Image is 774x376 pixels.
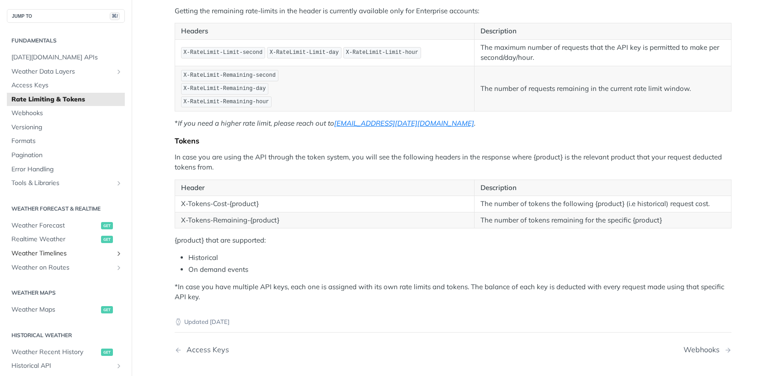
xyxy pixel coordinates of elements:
p: Description [480,26,725,37]
button: Show subpages for Weather Data Layers [115,68,123,75]
span: Weather Recent History [11,348,99,357]
button: Show subpages for Weather Timelines [115,250,123,257]
button: Show subpages for Tools & Libraries [115,180,123,187]
p: {product} that are supported: [175,235,731,246]
a: Formats [7,134,125,148]
span: Weather Maps [11,305,99,314]
span: get [101,349,113,356]
h2: Weather Maps [7,289,125,297]
div: Access Keys [182,345,229,354]
th: Description [474,180,731,196]
span: X-RateLimit-Remaining-day [183,85,266,92]
span: X-RateLimit-Limit-day [270,49,339,56]
span: X-RateLimit-Limit-second [183,49,262,56]
span: Rate Limiting & Tokens [11,95,123,104]
a: Historical APIShow subpages for Historical API [7,359,125,373]
span: Weather Data Layers [11,67,113,76]
span: Weather Timelines [11,249,113,258]
span: [DATE][DOMAIN_NAME] APIs [11,53,123,62]
td: The number of tokens remaining for the specific {product} [474,212,731,228]
p: In case you are using the API through the token system, you will see the following headers in the... [175,152,731,173]
span: X-RateLimit-Limit-hour [346,49,418,56]
p: Getting the remaining rate-limits in the header is currently available only for Enterprise accounts: [175,6,731,16]
span: Weather Forecast [11,221,99,230]
a: Versioning [7,121,125,134]
span: Tools & Libraries [11,179,113,188]
a: [DATE][DOMAIN_NAME] APIs [7,51,125,64]
td: X-Tokens-Cost-{product} [175,196,474,212]
a: Webhooks [7,106,125,120]
a: Tools & LibrariesShow subpages for Tools & Libraries [7,176,125,190]
th: Header [175,180,474,196]
span: Pagination [11,151,123,160]
div: Webhooks [683,345,724,354]
button: JUMP TO⌘/ [7,9,125,23]
h2: Weather Forecast & realtime [7,205,125,213]
a: [EMAIL_ADDRESS][DATE][DOMAIN_NAME] [334,119,474,127]
span: X-RateLimit-Remaining-second [183,72,276,79]
p: The number of requests remaining in the current rate limit window. [480,84,725,94]
td: X-Tokens-Remaining-{product} [175,212,474,228]
span: Error Handling [11,165,123,174]
span: Weather on Routes [11,263,113,272]
span: Webhooks [11,109,123,118]
a: Next Page: Webhooks [683,345,731,354]
p: The maximum number of requests that the API key is permitted to make per second/day/hour. [480,42,725,63]
td: The number of tokens the following {product} (i.e historical) request cost. [474,196,731,212]
a: Realtime Weatherget [7,233,125,246]
span: get [101,222,113,229]
p: Headers [181,26,468,37]
span: Access Keys [11,81,123,90]
span: X-RateLimit-Remaining-hour [183,99,269,105]
a: Pagination [7,148,125,162]
a: Weather TimelinesShow subpages for Weather Timelines [7,247,125,260]
nav: Pagination Controls [175,336,731,363]
em: If you need a higher rate limit, please reach out to . [178,119,475,127]
span: Formats [11,137,123,146]
button: Show subpages for Historical API [115,362,123,370]
a: Weather Data LayersShow subpages for Weather Data Layers [7,65,125,79]
div: Tokens [175,136,731,145]
p: *In case you have multiple API keys, each one is assigned with its own rate limits and tokens. Th... [175,282,731,302]
li: On demand events [188,265,731,275]
span: ⌘/ [110,12,120,20]
p: Updated [DATE] [175,318,731,327]
a: Error Handling [7,163,125,176]
a: Weather Mapsget [7,303,125,317]
a: Previous Page: Access Keys [175,345,413,354]
span: Versioning [11,123,123,132]
a: Rate Limiting & Tokens [7,93,125,106]
li: Historical [188,253,731,263]
a: Weather Forecastget [7,219,125,233]
span: Realtime Weather [11,235,99,244]
a: Weather Recent Historyget [7,345,125,359]
span: get [101,306,113,313]
a: Weather on RoutesShow subpages for Weather on Routes [7,261,125,275]
button: Show subpages for Weather on Routes [115,264,123,271]
h2: Historical Weather [7,331,125,339]
span: get [101,236,113,243]
span: Historical API [11,361,113,371]
a: Access Keys [7,79,125,92]
h2: Fundamentals [7,37,125,45]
